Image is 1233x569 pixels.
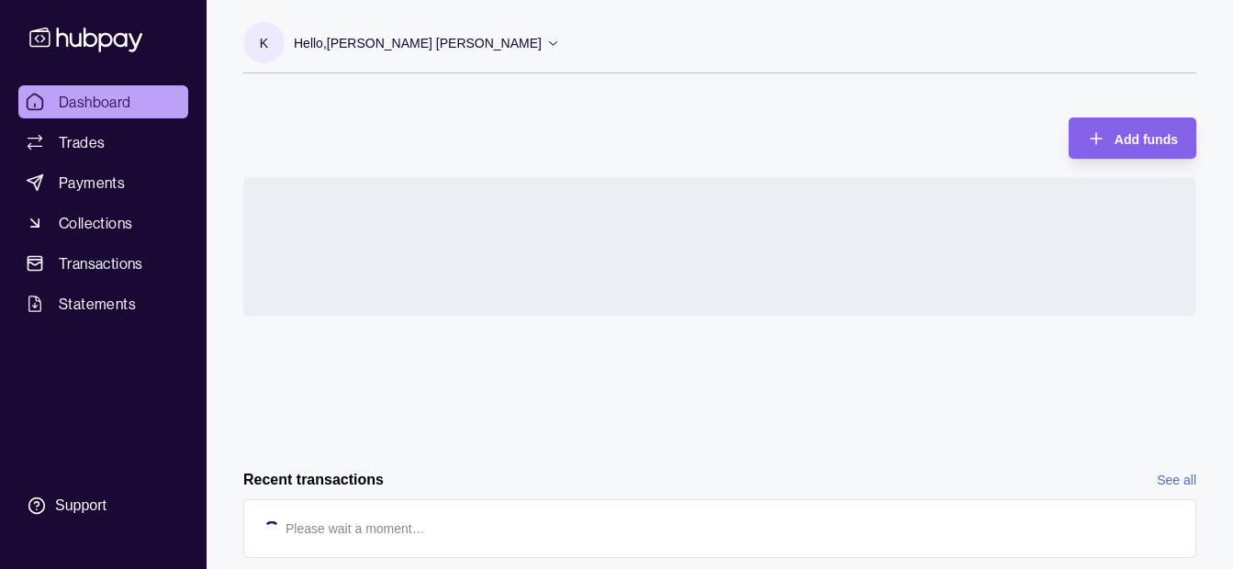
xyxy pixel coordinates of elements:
span: Trades [59,131,105,153]
a: See all [1157,470,1196,490]
a: Collections [18,206,188,240]
a: Statements [18,287,188,320]
span: Transactions [59,252,143,274]
div: Support [55,496,106,516]
a: Transactions [18,247,188,280]
p: Please wait a moment… [286,519,425,539]
a: Trades [18,126,188,159]
span: Payments [59,172,125,194]
p: K [260,33,268,53]
button: Add funds [1069,117,1196,159]
span: Statements [59,293,136,315]
a: Dashboard [18,85,188,118]
a: Payments [18,166,188,199]
p: Hello, [PERSON_NAME] [PERSON_NAME] [294,33,542,53]
span: Add funds [1115,132,1178,147]
span: Dashboard [59,91,131,113]
h2: Recent transactions [243,470,384,490]
span: Collections [59,212,132,234]
a: Support [18,486,188,525]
